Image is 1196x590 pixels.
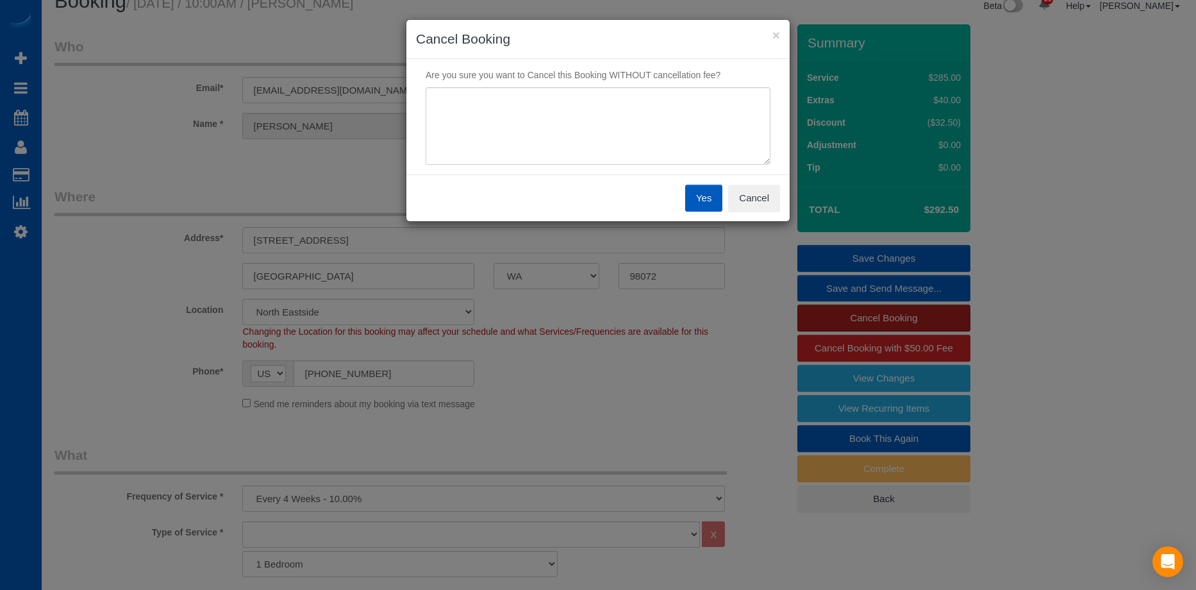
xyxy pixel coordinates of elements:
button: Yes [685,185,722,212]
h3: Cancel Booking [416,29,780,49]
sui-modal: Cancel Booking [406,20,790,221]
button: × [772,28,780,42]
div: Open Intercom Messenger [1152,546,1183,577]
button: Cancel [728,185,780,212]
p: Are you sure you want to Cancel this Booking WITHOUT cancellation fee? [416,69,780,81]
